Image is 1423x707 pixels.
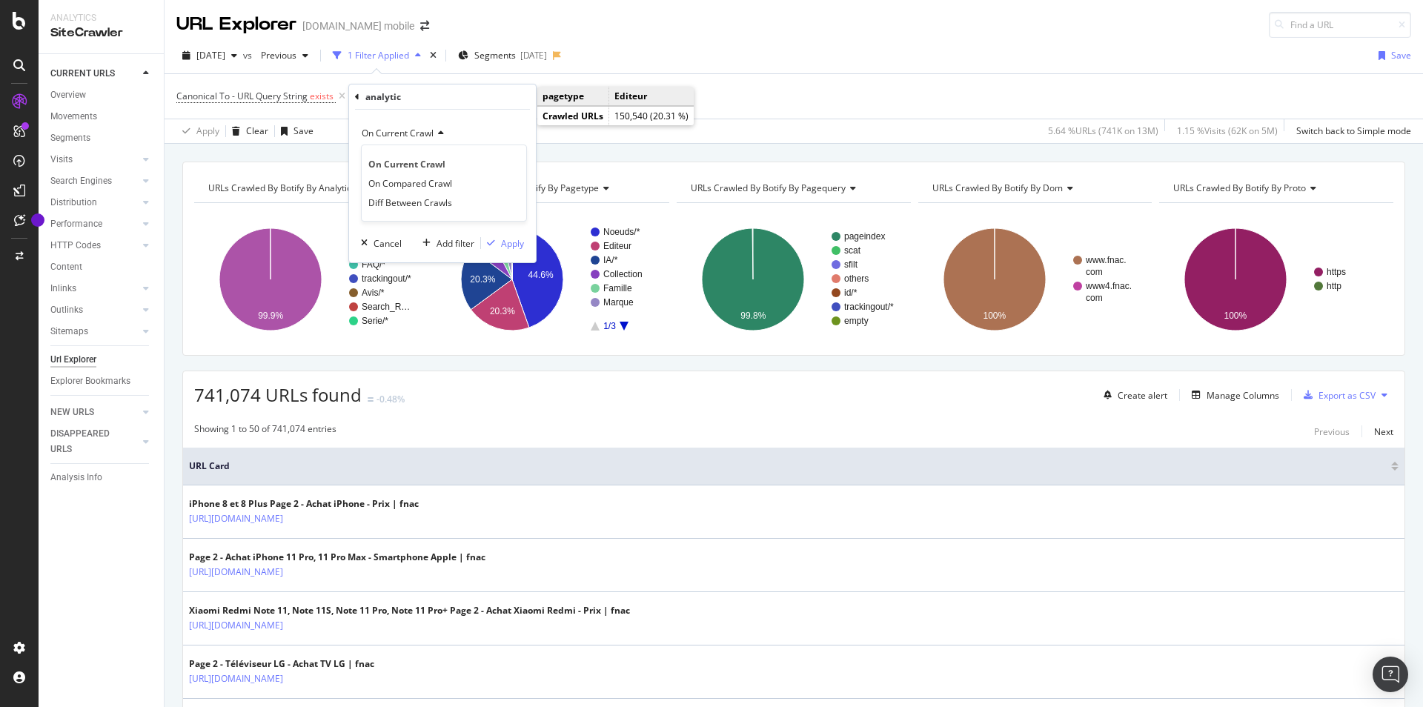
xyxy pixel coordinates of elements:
div: Sitemaps [50,324,88,339]
text: Noeuds/* [603,227,640,237]
td: pagetype [537,87,609,106]
button: Next [1374,422,1393,440]
h4: URLs Crawled By Botify By proto [1170,176,1380,200]
text: FAQ/* [362,259,385,270]
div: NEW URLS [50,405,94,420]
button: Previous [255,44,314,67]
button: Create alert [1098,383,1167,407]
div: Apply [196,125,219,137]
div: 1 Filter Applied [348,49,409,62]
text: com [1086,293,1103,303]
div: Clear [246,125,268,137]
text: 44.6% [528,270,553,280]
div: [DOMAIN_NAME] mobile [302,19,414,33]
svg: A chart. [1159,215,1390,344]
button: Previous [1314,422,1350,440]
div: Overview [50,87,86,103]
div: analytic [365,90,401,103]
span: Canonical To - URL Query String [176,90,308,102]
div: DISAPPEARED URLS [50,426,125,457]
text: https [1327,267,1346,277]
span: URLs Crawled By Botify By pagequery [691,182,846,194]
text: scat [844,245,861,256]
div: Url Explorer [50,352,96,368]
div: Explorer Bookmarks [50,374,130,389]
text: 1/3 [603,321,616,331]
div: Create alert [1118,389,1167,402]
a: CURRENT URLS [50,66,139,82]
div: arrow-right-arrow-left [420,21,429,31]
text: Editeur [603,241,631,251]
div: Movements [50,109,97,125]
span: URL Card [189,459,1387,473]
div: Performance [50,216,102,232]
span: On Current Crawl [362,127,434,139]
text: sfilt [844,259,858,270]
button: Segments[DATE] [452,44,553,67]
div: Save [293,125,314,137]
button: Apply [176,119,219,143]
text: www4.fnac. [1085,281,1132,291]
div: URL Explorer [176,12,296,37]
button: Apply [481,236,524,250]
div: A chart. [677,215,908,344]
div: Outlinks [50,302,83,318]
text: Marque [603,297,634,308]
a: Overview [50,87,153,103]
img: Equal [368,397,374,402]
button: Cancel [355,236,402,250]
span: On Current Crawl [368,158,445,170]
div: 1.15 % Visits ( 62K on 5M ) [1177,125,1278,137]
button: Clear [226,119,268,143]
button: [DATE] [176,44,243,67]
a: Distribution [50,195,139,210]
div: Switch back to Simple mode [1296,125,1411,137]
td: 150,540 (20.31 %) [609,107,694,126]
text: trackingout/* [362,273,411,284]
text: 20.3% [470,274,495,285]
a: Search Engines [50,173,139,189]
div: Export as CSV [1318,389,1376,402]
div: iPhone 8 et 8 Plus Page 2 - Achat iPhone - Prix | fnac [189,497,419,511]
div: CURRENT URLS [50,66,115,82]
button: Switch back to Simple mode [1290,119,1411,143]
span: Diff Between Crawls [368,196,452,209]
text: Avis/* [362,288,385,298]
span: Segments [474,49,516,62]
svg: A chart. [918,215,1150,344]
a: Analysis Info [50,470,153,485]
div: Visits [50,152,73,167]
span: exists [310,90,334,102]
div: Manage Columns [1207,389,1279,402]
span: vs [243,49,255,62]
div: Search Engines [50,173,112,189]
button: Export as CSV [1298,383,1376,407]
a: Outlinks [50,302,139,318]
input: Find a URL [1269,12,1411,38]
div: Inlinks [50,281,76,296]
span: URLs Crawled By Botify By dom [932,182,1063,194]
span: URLs Crawled By Botify By proto [1173,182,1306,194]
button: Save [1373,44,1411,67]
text: 99.8% [741,311,766,321]
div: Next [1374,425,1393,438]
svg: A chart. [436,215,667,344]
td: Editeur [609,87,694,106]
a: Visits [50,152,139,167]
text: Serie/* [362,316,388,326]
h4: URLs Crawled By Botify By pagetype [447,176,657,200]
div: Page 2 - Achat iPhone 11 Pro, 11 Pro Max - Smartphone Apple | fnac [189,551,485,564]
button: Save [275,119,314,143]
text: 99.9% [258,311,283,321]
svg: A chart. [194,215,425,344]
text: empty [844,316,869,326]
h4: URLs Crawled By Botify By analytic [205,176,415,200]
h4: URLs Crawled By Botify By dom [929,176,1139,200]
text: 100% [983,311,1006,321]
text: com [1086,267,1103,277]
div: Add filter [437,237,474,250]
div: times [427,48,439,63]
div: Previous [1314,425,1350,438]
